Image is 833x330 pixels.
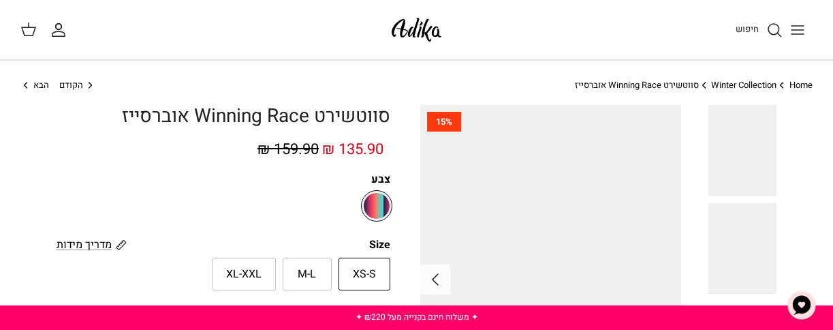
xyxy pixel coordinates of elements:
[226,266,262,284] span: XL-XXL
[736,22,783,38] a: חיפוש
[50,22,72,38] a: החשבון שלי
[369,237,390,252] legend: Size
[711,78,776,91] a: Winter Collection
[789,78,813,91] a: Home
[57,237,127,252] a: מדריך מידות
[736,22,759,35] span: חיפוש
[322,138,383,160] span: 135.90 ₪
[57,105,390,128] h1: סווטשירט Winning Race אוברסייז
[59,79,96,92] a: הקודם
[257,138,319,160] span: 159.90 ₪
[575,78,699,91] a: סווטשירט Winning Race אוברסייז
[59,78,83,91] span: הקודם
[57,237,112,253] span: מדריך מידות
[420,265,450,295] button: Next
[353,266,376,284] span: XS-S
[57,172,390,187] label: צבע
[20,79,813,92] nav: Breadcrumbs
[298,266,316,284] span: M-L
[781,285,822,326] button: צ'אט
[388,14,445,46] img: Adika IL
[783,15,813,45] button: Toggle menu
[356,311,478,323] a: ✦ משלוח חינם בקנייה מעל ₪220 ✦
[33,78,49,91] span: הבא
[20,79,49,92] a: הבא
